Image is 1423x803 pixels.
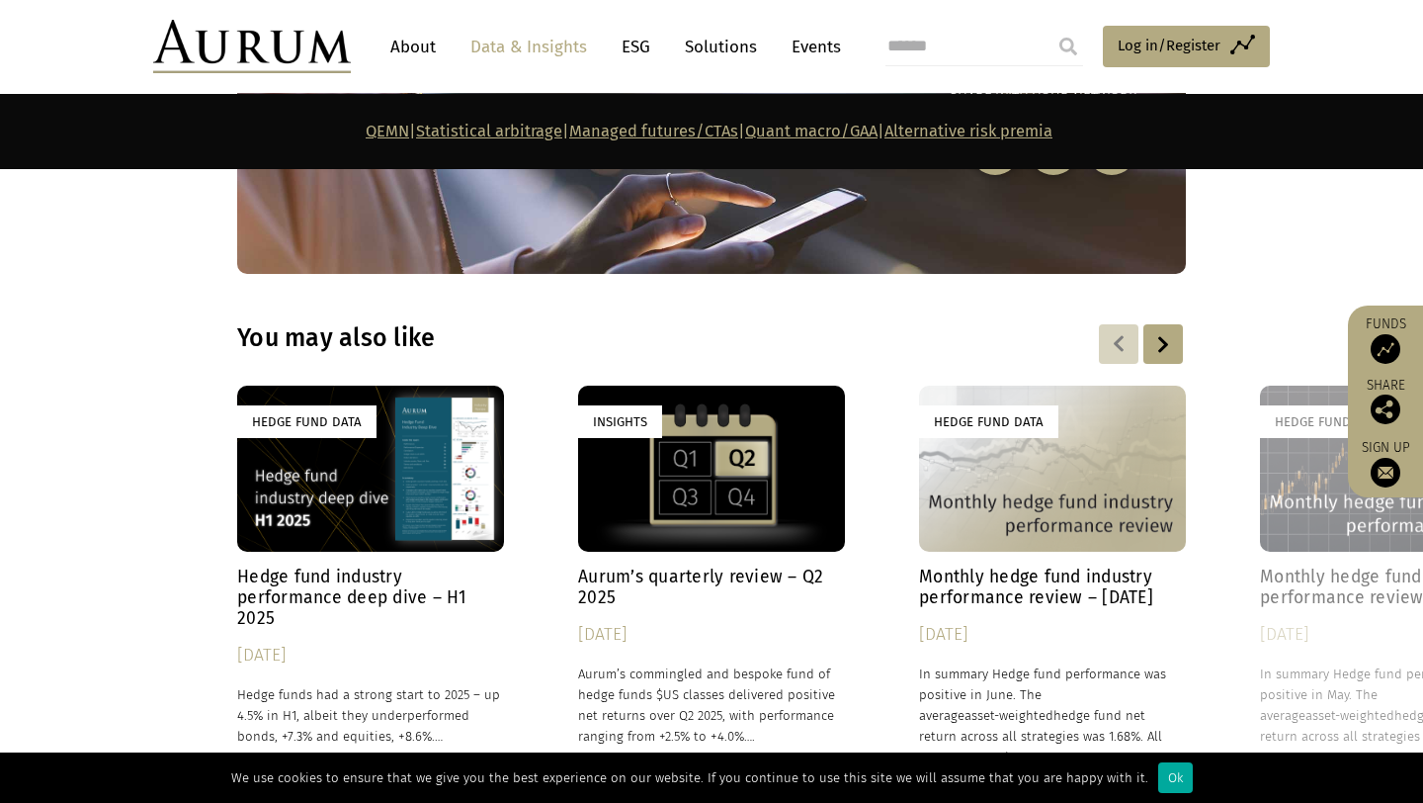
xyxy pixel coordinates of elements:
[919,405,1058,438] div: Hedge Fund Data
[153,20,351,73] img: Aurum
[612,29,660,65] a: ESG
[782,29,841,65] a: Events
[919,567,1186,608] h4: Monthly hedge fund industry performance review – [DATE]
[745,122,878,140] a: Quant macro/GAA
[416,122,562,140] a: Statistical arbitrage
[578,405,662,438] div: Insights
[1305,708,1394,723] span: asset-weighted
[1358,315,1413,364] a: Funds
[460,29,597,65] a: Data & Insights
[578,621,845,649] div: [DATE]
[578,567,845,608] h4: Aurum’s quarterly review – Q2 2025
[919,621,1186,649] div: [DATE]
[237,642,504,669] div: [DATE]
[1048,27,1088,66] input: Submit
[380,29,446,65] a: About
[578,664,845,748] p: Aurum’s commingled and bespoke fund of hedge funds $US classes delivered positive net returns ove...
[964,708,1053,723] span: asset-weighted
[237,684,504,747] p: Hedge funds had a strong start to 2025 – up 4.5% in H1, albeit they underperformed bonds, +7.3% a...
[1260,405,1399,438] div: Hedge Fund Data
[366,122,409,140] a: QEMN
[1358,439,1413,488] a: Sign up
[569,122,738,140] a: Managed futures/CTAs
[675,29,767,65] a: Solutions
[237,386,504,768] a: Hedge Fund Data Hedge fund industry performance deep dive – H1 2025 [DATE] Hedge funds had a stro...
[366,122,1052,140] strong: | | | |
[1371,334,1400,364] img: Access Funds
[237,405,377,438] div: Hedge Fund Data
[919,386,1186,768] a: Hedge Fund Data Monthly hedge fund industry performance review – [DATE] [DATE] In summary Hedge f...
[237,567,504,629] h4: Hedge fund industry performance deep dive – H1 2025
[1371,395,1400,424] img: Share this post
[237,323,931,353] h3: You may also like
[884,122,1052,140] a: Alternative risk premia
[578,386,845,768] a: Insights Aurum’s quarterly review – Q2 2025 [DATE] Aurum’s commingled and bespoke fund of hedge f...
[919,664,1186,768] p: In summary Hedge fund performance was positive in June. The average hedge fund net return across ...
[1118,34,1220,57] span: Log in/Register
[1371,458,1400,488] img: Sign up to our newsletter
[1158,762,1193,793] div: Ok
[1103,26,1270,67] a: Log in/Register
[1358,379,1413,424] div: Share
